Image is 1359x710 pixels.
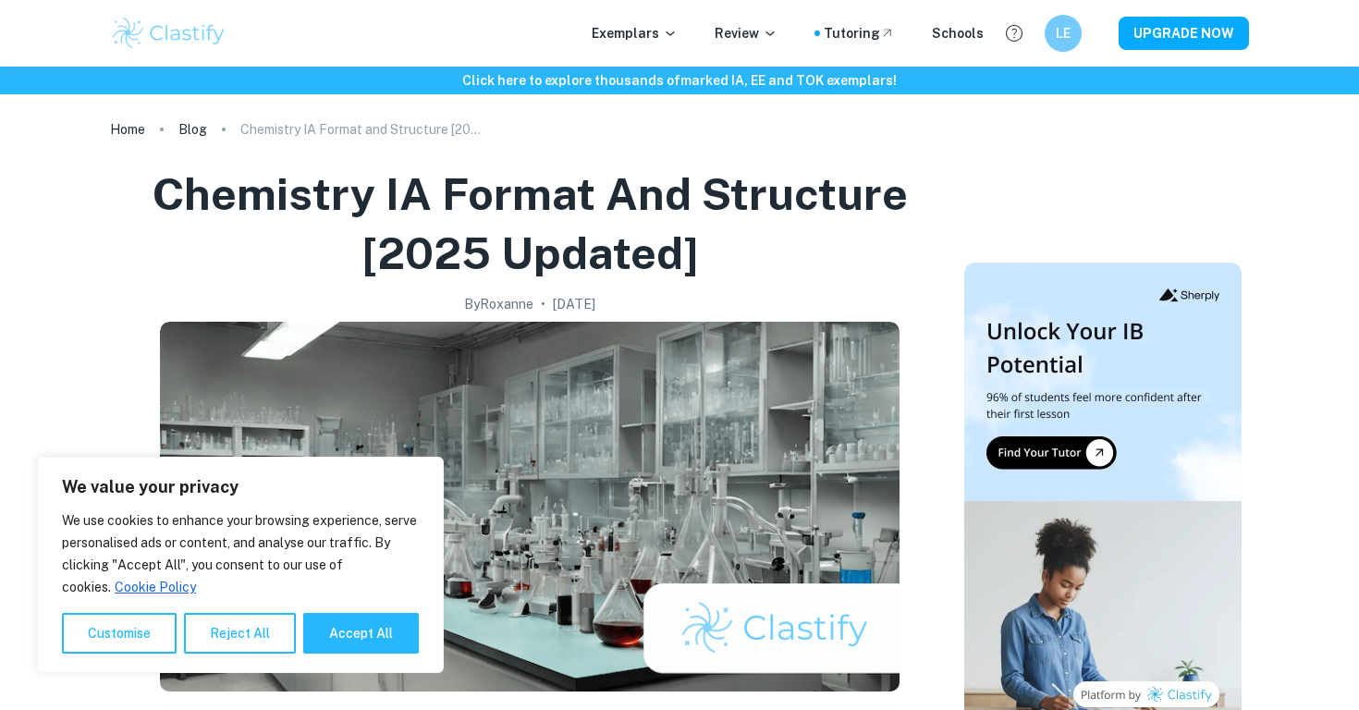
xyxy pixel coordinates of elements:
button: LE [1045,15,1082,52]
p: Exemplars [592,23,678,43]
p: We value your privacy [62,476,419,498]
a: Cookie Policy [114,579,197,595]
img: Chemistry IA Format and Structure [2025 updated] cover image [160,322,900,692]
p: We use cookies to enhance your browsing experience, serve personalised ads or content, and analys... [62,509,419,598]
p: Chemistry IA Format and Structure [2025 updated] [240,119,481,140]
a: Blog [178,116,207,142]
button: Reject All [184,613,296,654]
button: Help and Feedback [998,18,1030,49]
div: We value your privacy [37,457,444,673]
button: Customise [62,613,177,654]
button: Accept All [303,613,419,654]
button: UPGRADE NOW [1119,17,1249,50]
h6: LE [1053,23,1074,43]
h2: By Roxanne [464,294,533,314]
a: Tutoring [824,23,895,43]
h6: Click here to explore thousands of marked IA, EE and TOK exemplars ! [4,70,1355,91]
h1: Chemistry IA Format and Structure [2025 updated] [117,165,942,283]
a: Schools [932,23,984,43]
img: Clastify logo [110,15,227,52]
p: Review [715,23,777,43]
h2: [DATE] [553,294,595,314]
a: Home [110,116,145,142]
p: • [541,294,545,314]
